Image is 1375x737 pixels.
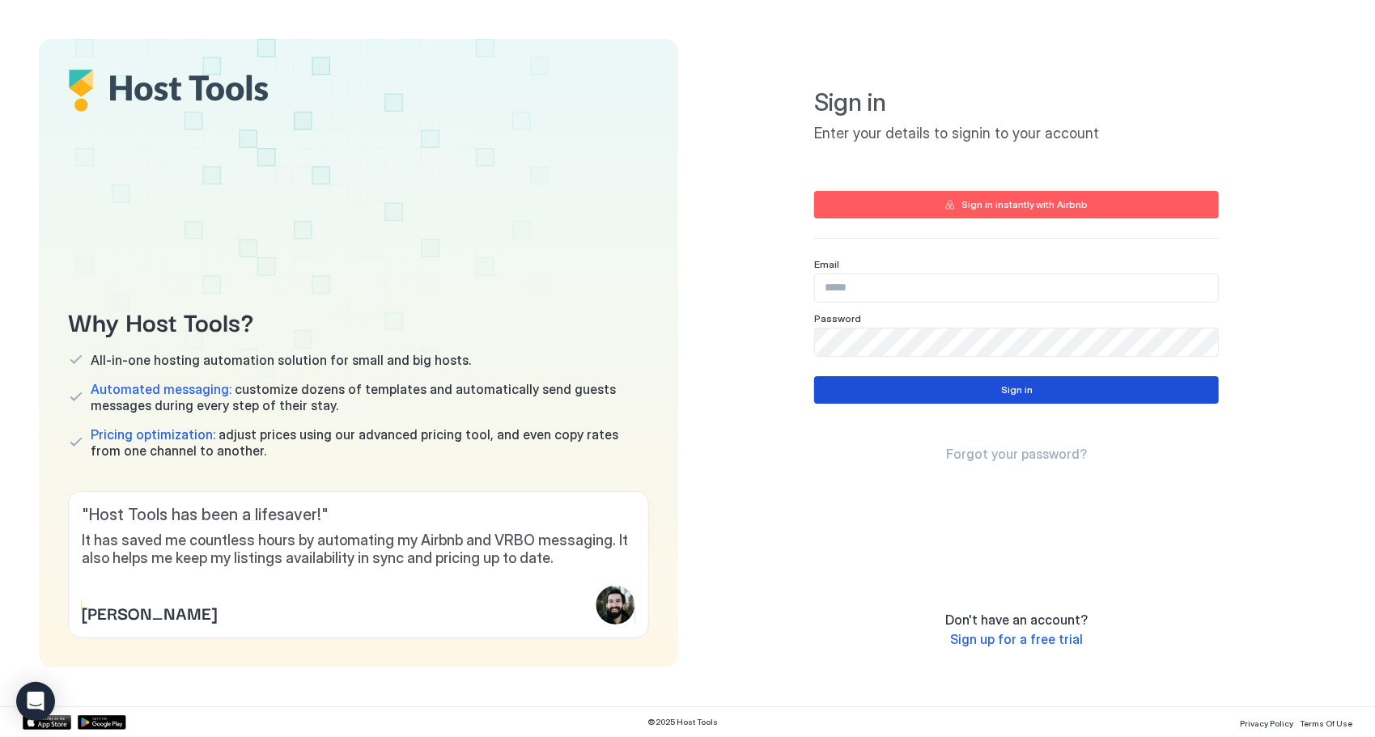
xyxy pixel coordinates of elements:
button: Sign in instantly with Airbnb [814,191,1219,218]
span: © 2025 Host Tools [648,717,719,727]
div: Sign in [1001,383,1033,397]
span: Sign in [814,87,1219,118]
a: Privacy Policy [1240,714,1293,731]
a: Terms Of Use [1300,714,1352,731]
div: Sign in instantly with Airbnb [961,197,1089,212]
span: Terms Of Use [1300,718,1352,728]
span: " Host Tools has been a lifesaver! " [82,505,635,525]
span: adjust prices using our advanced pricing tool, and even copy rates from one channel to another. [91,426,649,459]
span: All-in-one hosting automation solution for small and big hosts. [91,352,471,368]
div: Open Intercom Messenger [16,682,55,721]
span: customize dozens of templates and automatically send guests messages during every step of their s... [91,381,649,413]
a: Forgot your password? [946,446,1087,463]
a: Sign up for a free trial [950,631,1083,648]
span: Why Host Tools? [68,303,649,339]
input: Input Field [815,274,1218,302]
input: Input Field [815,328,1219,356]
span: Don't have an account? [945,612,1088,628]
span: Forgot your password? [946,446,1087,462]
span: It has saved me countless hours by automating my Airbnb and VRBO messaging. It also helps me keep... [82,532,635,568]
span: Password [814,312,861,324]
button: Sign in [814,376,1219,404]
span: Automated messaging: [91,381,231,397]
span: Email [814,258,839,270]
span: Sign up for a free trial [950,631,1083,647]
div: profile [596,586,635,625]
span: Pricing optimization: [91,426,215,443]
span: [PERSON_NAME] [82,600,217,625]
span: Privacy Policy [1240,718,1293,728]
a: Google Play Store [78,715,126,730]
span: Enter your details to signin to your account [814,125,1219,143]
a: App Store [23,715,71,730]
